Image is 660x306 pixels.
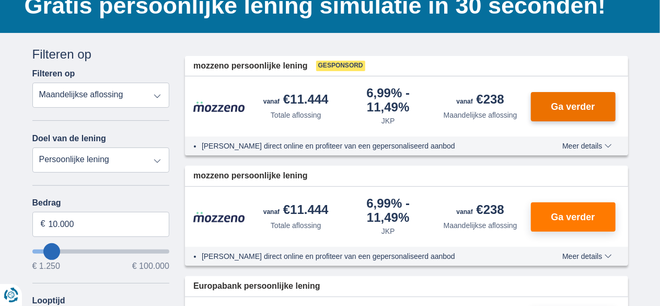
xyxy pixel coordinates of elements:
span: mozzeno persoonlijke lening [193,60,308,72]
div: Totale aflossing [271,220,321,231]
div: Maandelijkse aflossing [444,110,517,120]
div: €11.444 [263,93,329,108]
button: Ga verder [531,92,616,121]
span: € 100.000 [132,262,169,270]
span: Gesponsord [316,61,365,71]
span: Ga verder [551,102,595,111]
div: JKP [381,226,395,236]
span: € [41,218,45,230]
div: JKP [381,116,395,126]
img: product.pl.alt Mozzeno [193,101,246,112]
button: Ga verder [531,202,616,232]
span: Meer details [562,253,611,260]
span: Ga verder [551,212,595,222]
div: Totale aflossing [271,110,321,120]
label: Looptijd [32,296,65,305]
span: mozzeno persoonlijke lening [193,170,308,182]
div: €11.444 [263,203,329,218]
div: 6,99% [346,87,431,114]
div: Maandelijkse aflossing [444,220,517,231]
label: Bedrag [32,198,170,208]
li: [PERSON_NAME] direct online en profiteer van een gepersonaliseerd aanbod [202,141,524,151]
button: Meer details [554,142,619,150]
label: Doel van de lening [32,134,106,143]
div: €238 [457,203,504,218]
span: Meer details [562,142,611,150]
img: product.pl.alt Mozzeno [193,211,246,223]
label: Filteren op [32,69,75,78]
span: Europabank persoonlijke lening [193,280,320,292]
div: €238 [457,93,504,108]
li: [PERSON_NAME] direct online en profiteer van een gepersonaliseerd aanbod [202,251,524,262]
span: € 1.250 [32,262,60,270]
div: 6,99% [346,197,431,224]
div: Filteren op [32,46,170,63]
input: wantToBorrow [32,250,170,254]
button: Meer details [554,252,619,260]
